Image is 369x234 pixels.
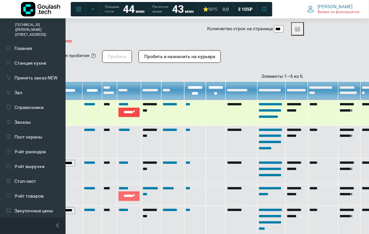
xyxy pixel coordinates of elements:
[139,51,221,63] button: Пробить и назначить на курьера
[303,2,364,16] button: [PERSON_NAME] Время не фиксируется
[238,6,249,12] span: 3 105
[172,3,184,15] strong: 43
[318,4,353,10] span: [PERSON_NAME]
[223,6,229,12] span: 0,0
[123,3,135,15] strong: 44
[234,3,257,15] a: 3 105 ₽
[318,10,360,15] span: Время не фиксируется
[203,6,217,12] div: ⭐
[208,7,217,12] span: NPS
[199,3,233,15] a: ⭐NPS 0,0
[101,3,198,15] a: Обещаем гостю 44 мин Расчетное время 43 мин
[102,51,132,63] button: Пробить
[21,2,60,16] img: Логотип компании Goulash.tech
[207,26,273,32] label: Количество строк на странице
[136,9,145,14] span: мин
[21,73,304,80] div: Элементы 1—6 из 6.
[105,5,119,14] span: Обещаем гостю
[21,39,304,44] p: Поместите палец на сканер
[249,6,253,12] span: ₽
[152,5,168,14] span: Расчетное время
[185,9,194,14] span: мин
